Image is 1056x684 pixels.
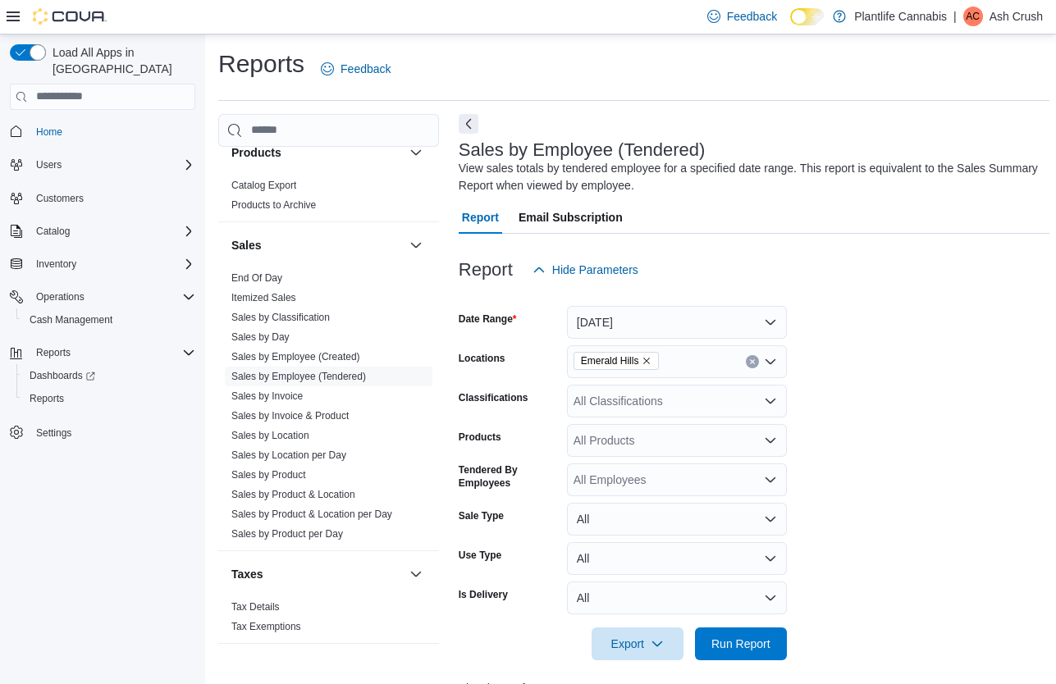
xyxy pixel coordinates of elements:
[36,346,71,359] span: Reports
[231,621,301,632] a: Tax Exemptions
[953,7,957,26] p: |
[3,186,202,210] button: Customers
[3,220,202,243] button: Catalog
[963,7,983,26] div: Ash Crush
[231,620,301,633] span: Tax Exemptions
[3,341,202,364] button: Reports
[567,581,787,614] button: All
[764,394,777,408] button: Open list of options
[552,262,638,278] span: Hide Parameters
[23,310,195,330] span: Cash Management
[231,390,303,402] a: Sales by Invoice
[36,290,85,303] span: Operations
[459,588,508,601] label: Is Delivery
[459,114,478,134] button: Next
[764,355,777,368] button: Open list of options
[231,488,355,501] span: Sales by Product & Location
[567,503,787,536] button: All
[231,527,343,540] span: Sales by Product per Day
[459,352,505,365] label: Locations
[231,528,343,540] a: Sales by Product per Day
[746,355,759,368] button: Clear input
[459,509,504,522] label: Sale Type
[36,258,76,271] span: Inventory
[231,429,309,442] span: Sales by Location
[459,463,560,490] label: Tendered By Employees
[459,391,528,404] label: Classifications
[567,542,787,575] button: All
[218,48,304,80] h1: Reports
[764,434,777,447] button: Open list of options
[30,313,112,326] span: Cash Management
[30,343,77,363] button: Reports
[36,225,70,238] span: Catalog
[36,158,62,171] span: Users
[519,201,623,234] span: Email Subscription
[3,285,202,308] button: Operations
[231,469,306,481] a: Sales by Product
[231,489,355,500] a: Sales by Product & Location
[30,254,83,274] button: Inventory
[966,7,980,26] span: AC
[30,422,195,442] span: Settings
[601,627,674,660] span: Export
[231,508,392,521] span: Sales by Product & Location per Day
[231,566,403,582] button: Taxes
[990,7,1043,26] p: Ash Crush
[231,601,280,613] a: Tax Details
[30,343,195,363] span: Reports
[406,235,426,255] button: Sales
[231,271,282,285] span: End Of Day
[231,331,290,343] a: Sales by Day
[46,44,195,77] span: Load All Apps in [GEOGRAPHIC_DATA]
[30,221,195,241] span: Catalog
[231,198,316,212] span: Products to Archive
[36,192,84,205] span: Customers
[790,8,825,25] input: Dark Mode
[459,312,517,326] label: Date Range
[231,292,296,303] a: Itemized Sales
[231,180,296,191] a: Catalog Export
[33,8,107,25] img: Cova
[231,566,263,582] h3: Taxes
[23,389,71,408] a: Reports
[231,600,280,613] span: Tax Details
[218,597,439,643] div: Taxes
[574,352,660,370] span: Emerald Hills
[231,199,316,211] a: Products to Archive
[231,351,360,363] a: Sales by Employee (Created)
[30,254,195,274] span: Inventory
[642,356,651,366] button: Remove Emerald Hills from selection in this group
[30,188,195,208] span: Customers
[30,392,64,405] span: Reports
[30,423,78,443] a: Settings
[459,140,706,160] h3: Sales by Employee (Tendered)
[218,268,439,550] div: Sales
[567,306,787,339] button: [DATE]
[231,370,366,383] span: Sales by Employee (Tendered)
[30,122,69,142] a: Home
[3,153,202,176] button: Users
[231,311,330,324] span: Sales by Classification
[406,564,426,584] button: Taxes
[231,468,306,481] span: Sales by Product
[231,237,262,253] h3: Sales
[459,260,513,280] h3: Report
[231,410,349,422] a: Sales by Invoice & Product
[231,272,282,284] a: End Of Day
[526,253,645,286] button: Hide Parameters
[231,449,346,461] a: Sales by Location per Day
[16,387,202,410] button: Reports
[459,160,1041,194] div: View sales totals by tendered employee for a specified date range. This report is equivalent to t...
[218,176,439,221] div: Products
[695,627,787,660] button: Run Report
[30,155,195,175] span: Users
[30,189,90,208] a: Customers
[231,350,360,363] span: Sales by Employee (Created)
[459,549,501,562] label: Use Type
[36,426,71,440] span: Settings
[231,390,303,403] span: Sales by Invoice
[23,366,102,385] a: Dashboards
[3,420,202,444] button: Settings
[30,287,195,307] span: Operations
